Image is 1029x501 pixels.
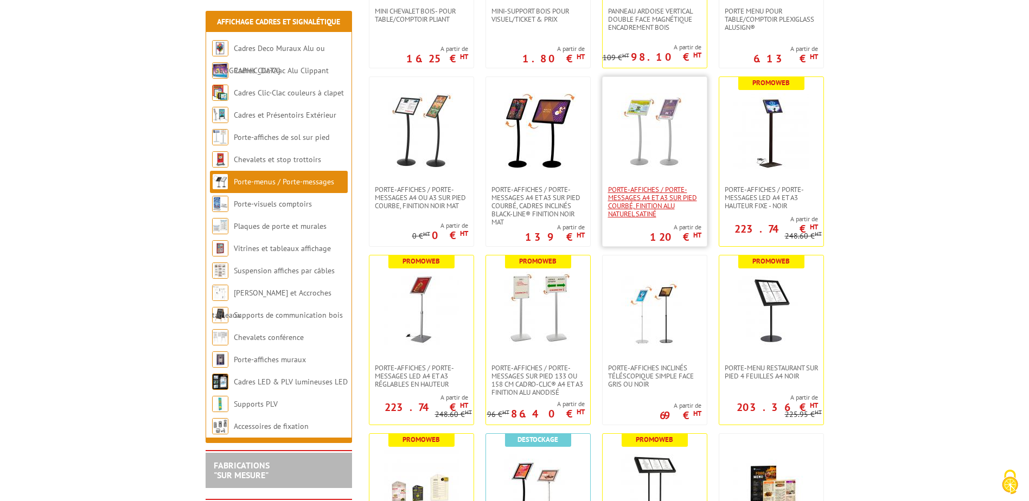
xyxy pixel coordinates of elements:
span: Porte-affiches / Porte-messages A4 et A3 sur pied courbé, cadres inclinés Black-Line® finition no... [491,185,585,226]
a: Affichage Cadres et Signalétique [217,17,340,27]
a: Porte-affiches / Porte-messages sur pied 133 ou 158 cm Cadro-Clic® A4 et A3 finition alu anodisé [486,364,590,396]
b: Destockage [517,435,558,444]
img: Accessoires de fixation [212,418,228,434]
a: Supports de communication bois [234,310,343,320]
a: Porte Menu pour table/comptoir Plexiglass AluSign® [719,7,823,31]
img: Suspension affiches par câbles [212,262,228,279]
a: Chevalets et stop trottoirs [234,155,321,164]
span: Porte-affiches / Porte-messages LED A4 et A3 hauteur fixe - Noir [725,185,818,210]
a: Panneau Ardoise Vertical double face Magnétique encadrement Bois [603,7,707,31]
p: 1.80 € [522,55,585,62]
p: 0 € [432,232,468,239]
sup: HT [460,52,468,61]
span: A partir de [522,44,585,53]
span: Mini-support bois pour visuel/ticket & prix [491,7,585,23]
img: Porte-affiches / Porte-messages A4 et A3 sur pied courbé, finition alu naturel satiné [617,93,693,169]
img: Porte-visuels comptoirs [212,196,228,212]
img: Chevalets conférence [212,329,228,345]
span: A partir de [603,43,701,52]
a: [PERSON_NAME] et Accroches tableaux [212,288,331,320]
span: A partir de [525,223,585,232]
img: Cadres Clic-Clac couleurs à clapet [212,85,228,101]
p: 69 € [660,412,701,419]
b: Promoweb [636,435,673,444]
img: Chevalets et stop trottoirs [212,151,228,168]
a: Porte-affiches / Porte-messages A4 et A3 sur pied courbé, finition alu naturel satiné [603,185,707,218]
p: 0 € [412,232,430,240]
span: Porte-affiches / Porte-messages A4 ou A3 sur pied courbe, finition noir mat [375,185,468,210]
b: Promoweb [752,78,790,87]
sup: HT [815,230,822,237]
a: Accessoires de fixation [234,421,309,431]
span: Porte Menu pour table/comptoir Plexiglass AluSign® [725,7,818,31]
p: 16.25 € [406,55,468,62]
img: Porte-affiches inclinés téléscopique simple face gris ou noir [617,272,693,348]
button: Cookies (fenêtre modale) [991,464,1029,501]
img: Cimaises et Accroches tableaux [212,285,228,301]
span: A partir de [412,221,468,230]
span: A partir de [650,223,701,232]
sup: HT [693,409,701,418]
a: Mini Chevalet Bois- pour table/comptoir pliant [369,7,474,23]
img: Porte-affiches / Porte-messages LED A4 et A3 hauteur fixe - Noir [733,93,809,169]
img: Porte-affiches / Porte-messages sur pied 133 ou 158 cm Cadro-Clic® A4 et A3 finition alu anodisé [500,272,576,348]
img: Cookies (fenêtre modale) [996,468,1024,496]
p: 120 € [650,234,701,240]
sup: HT [460,401,468,410]
img: Porte-Menu Restaurant sur Pied 4 feuilles A4 Noir [733,272,809,348]
span: Panneau Ardoise Vertical double face Magnétique encadrement Bois [608,7,701,31]
img: Cadres et Présentoirs Extérieur [212,107,228,123]
b: Promoweb [752,256,790,266]
img: Supports PLV [212,396,228,412]
a: Porte-affiches / Porte-messages A4 ou A3 sur pied courbe, finition noir mat [369,185,474,210]
a: Cadres LED & PLV lumineuses LED [234,377,348,387]
img: Porte-affiches de sol sur pied [212,129,228,145]
sup: HT [693,230,701,240]
p: 96 € [487,410,509,419]
sup: HT [577,407,585,416]
sup: HT [810,222,818,232]
sup: HT [577,230,585,240]
sup: HT [423,230,430,237]
a: Cadres et Présentoirs Extérieur [234,110,336,120]
p: 109 € [603,54,629,62]
a: Cadres Deco Muraux Alu ou [GEOGRAPHIC_DATA] [212,43,325,75]
p: 98.10 € [631,54,701,60]
p: 248.60 € [435,410,472,419]
a: Cadres Clic-Clac couleurs à clapet [234,88,344,98]
a: Porte-affiches / Porte-messages LED A4 et A3 hauteur fixe - Noir [719,185,823,210]
a: Porte-Menu Restaurant sur Pied 4 feuilles A4 Noir [719,364,823,380]
p: 225.95 € [785,410,822,419]
p: 203.36 € [737,404,818,410]
img: Cadres Deco Muraux Alu ou Bois [212,40,228,56]
img: Vitrines et tableaux affichage [212,240,228,256]
span: A partir de [487,400,585,408]
span: A partir de [719,215,818,223]
img: Porte-menus / Porte-messages [212,174,228,190]
a: Mini-support bois pour visuel/ticket & prix [486,7,590,23]
a: Porte-affiches de sol sur pied [234,132,329,142]
a: Vitrines et tableaux affichage [234,243,331,253]
img: Porte-affiches / Porte-messages A4 et A3 sur pied courbé, cadres inclinés Black-Line® finition no... [500,93,576,169]
a: FABRICATIONS"Sur Mesure" [214,460,270,480]
sup: HT [693,50,701,60]
a: Chevalets conférence [234,332,304,342]
img: Porte-affiches muraux [212,351,228,368]
b: Promoweb [402,256,440,266]
span: Porte-affiches / Porte-messages LED A4 et A3 réglables en hauteur [375,364,468,388]
sup: HT [622,52,629,59]
a: Porte-visuels comptoirs [234,199,312,209]
sup: HT [502,408,509,416]
p: 248.60 € [785,232,822,240]
sup: HT [465,408,472,416]
p: 139 € [525,234,585,240]
span: A partir de [719,393,818,402]
a: Cadres Clic-Clac Alu Clippant [234,66,329,75]
span: A partir de [406,44,468,53]
img: Plaques de porte et murales [212,218,228,234]
img: Porte-affiches / Porte-messages A4 ou A3 sur pied courbe, finition noir mat [384,93,459,169]
p: 86.40 € [511,410,585,417]
a: Suspension affiches par câbles [234,266,335,275]
span: Porte-affiches / Porte-messages A4 et A3 sur pied courbé, finition alu naturel satiné [608,185,701,218]
a: Porte-affiches muraux [234,355,306,364]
